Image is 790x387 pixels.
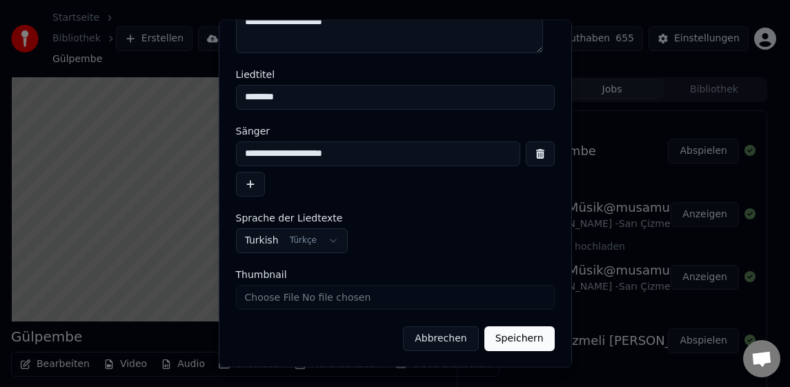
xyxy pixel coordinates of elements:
label: Liedtitel [236,69,555,79]
span: Sprache der Liedtexte [236,212,343,222]
label: Sänger [236,126,555,135]
span: Thumbnail [236,269,287,279]
button: Speichern [484,326,555,350]
button: Abbrechen [403,326,478,350]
